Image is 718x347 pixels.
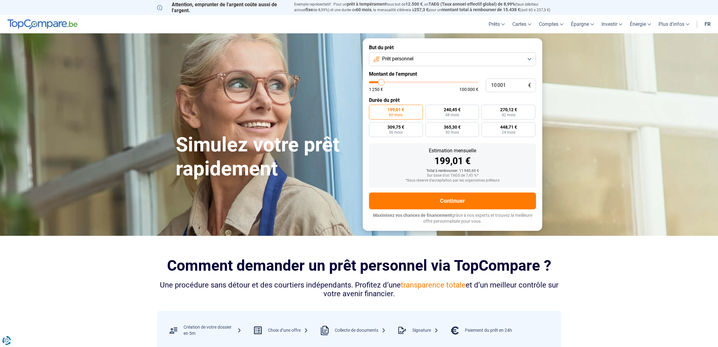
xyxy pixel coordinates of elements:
[500,107,517,112] span: 270,12 €
[157,2,287,13] p: Attention, emprunter de l'argent coûte aussi de l'argent.
[598,15,626,33] a: Investir
[374,173,531,178] div: Sur base d'un TAEG de 7,45 %*
[445,131,459,134] span: 30 mois
[369,97,536,103] label: Durée du prêt
[389,113,403,117] span: 60 mois
[369,212,536,225] p: grâce à nos experts et trouvez la meilleure offre personnalisée pour vous.
[442,7,520,12] span: montant total à rembourser de 15.438 €
[389,131,403,134] span: 36 mois
[701,15,714,33] a: fr
[509,15,535,33] a: Cartes
[459,87,478,92] span: 100 000 €
[369,87,383,92] span: 1 250 €
[369,45,536,50] label: But du prêt
[184,324,242,336] div: Création de votre dossier en 5m
[485,15,509,33] a: Prêts
[444,107,461,112] span: 240,45 €
[176,133,355,181] h1: Simulez votre prêt rapidement
[502,113,515,117] span: 42 mois
[294,2,561,13] p: Exemple représentatif : Pour un tous but de , un (taux débiteur annuel de 8,99%) et une durée de ...
[157,257,561,274] h2: Comment demander un prêt personnel via TopCompare ?
[7,19,78,29] img: TopCompare
[528,83,531,88] span: €
[373,213,452,218] span: Maximisez vos chances de financement
[374,148,531,153] div: Estimation mensuelle
[414,7,428,12] span: 257,3 €
[374,169,531,173] div: Total à rembourser: 11 940,60 €
[412,327,438,334] div: Signature
[157,281,561,299] div: Une procédure sans détour et des courtiers indépendants. Profitez d’une et d’un meilleur contrôle...
[428,2,515,7] span: TAEG (Taux annuel effectif global) de 8,99%
[347,2,386,7] span: prêt à tempérament
[268,327,308,334] div: Choix d’une offre
[356,7,371,12] span: 60 mois
[465,327,512,334] div: Paiement du prêt en 24h
[335,327,386,334] div: Collecte de documents
[387,107,404,112] span: 199,01 €
[369,52,536,66] button: Prêt personnel
[502,131,515,134] span: 24 mois
[374,178,531,183] div: *Sous réserve d'acceptation par les organismes prêteurs
[445,113,459,117] span: 48 mois
[369,71,536,77] label: Montant de l'emprunt
[401,281,466,289] span: transparence totale
[306,7,313,12] span: fixe
[387,125,404,129] span: 309,75 €
[369,193,536,209] button: Continuer
[500,125,517,129] span: 448,71 €
[626,15,655,33] a: Énergie
[655,15,693,33] a: Plus d'infos
[535,15,567,33] a: Comptes
[382,55,414,62] span: Prêt personnel
[374,156,531,166] div: 199,01 €
[567,15,598,33] a: Épargne
[405,2,423,7] span: 12.500 €
[444,125,461,129] span: 365,30 €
